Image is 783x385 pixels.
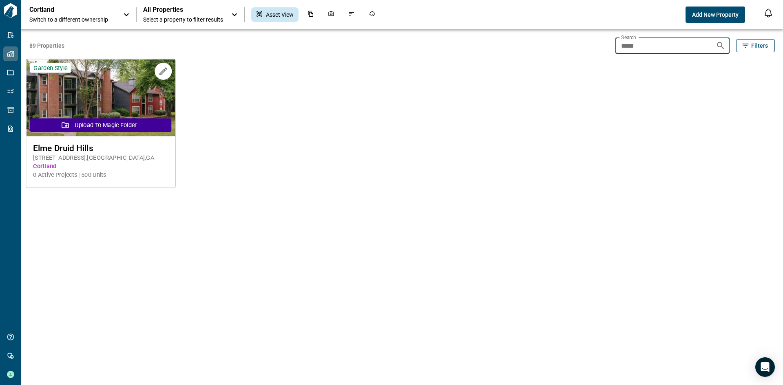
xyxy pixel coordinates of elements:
button: Upload to Magic Folder [30,118,171,132]
button: Add New Property [686,7,745,23]
span: Garden Style [33,64,67,72]
span: Elme Druid Hills [33,143,168,153]
div: Documents [303,7,319,22]
div: Asset View [251,7,299,22]
div: Open Intercom Messenger [755,357,775,377]
span: Add New Property [692,11,739,19]
span: All Properties [143,6,223,14]
span: Filters [751,42,768,50]
div: Photos [323,7,339,22]
button: Open notification feed [762,7,775,20]
span: Switch to a different ownership [29,15,115,24]
span: Select a property to filter results [143,15,223,24]
label: Search [621,34,636,41]
p: Cortland [29,6,103,14]
span: [STREET_ADDRESS] , [GEOGRAPHIC_DATA] , GA [33,154,168,162]
span: Cortland [33,162,168,171]
button: Search properties [712,37,729,54]
div: Issues & Info [343,7,360,22]
span: 0 Active Projects | 500 Units [33,171,168,179]
span: 89 Properties [29,42,612,50]
div: Job History [364,7,380,22]
button: Filters [736,39,775,52]
span: Asset View [266,11,294,19]
img: property-asset [26,59,175,136]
